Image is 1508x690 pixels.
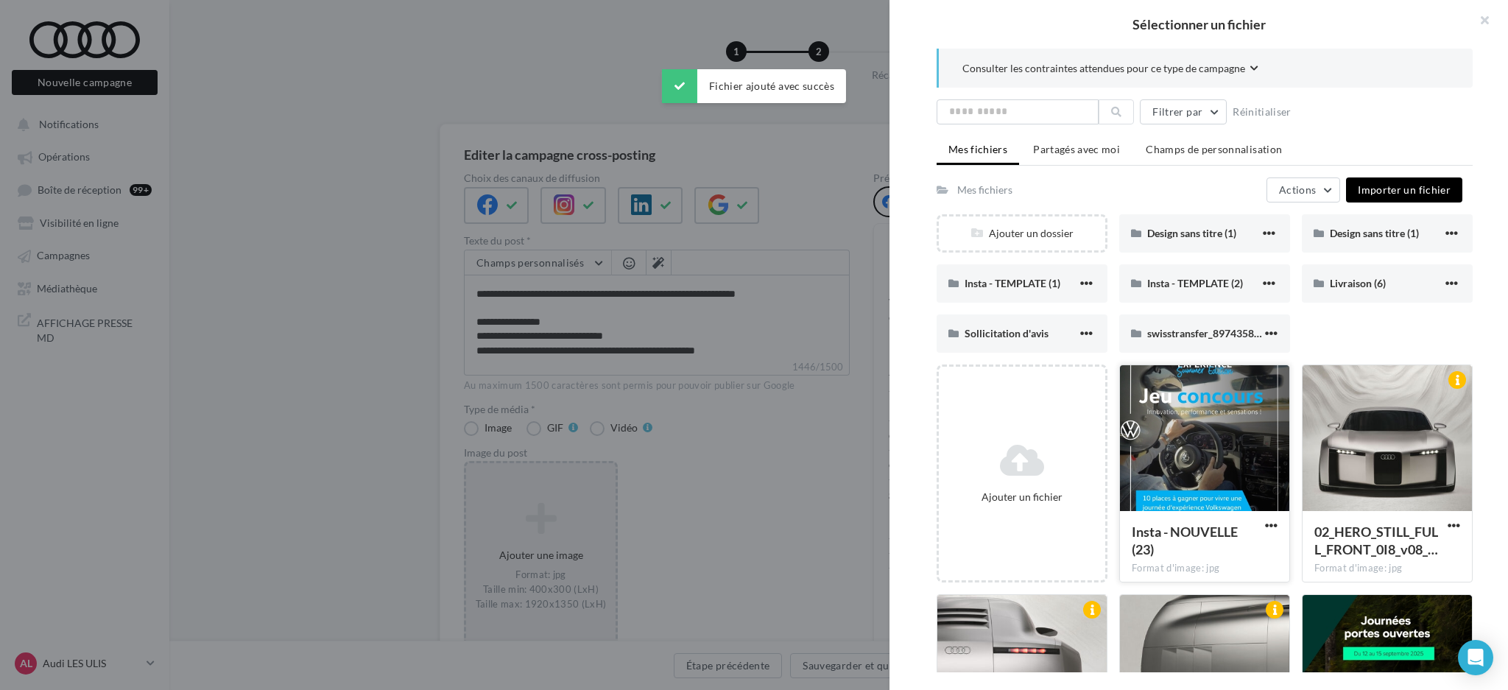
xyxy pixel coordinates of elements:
span: Insta - TEMPLATE (1) [965,277,1060,289]
span: Insta - TEMPLATE (2) [1147,277,1243,289]
button: Actions [1266,177,1340,203]
span: Consulter les contraintes attendues pour ce type de campagne [962,61,1245,76]
span: Partagés avec moi [1033,143,1120,155]
span: Mes fichiers [948,143,1007,155]
button: Consulter les contraintes attendues pour ce type de campagne [962,60,1258,79]
div: Format d'image: jpg [1314,562,1460,575]
span: Insta - NOUVELLE (23) [1132,524,1238,557]
button: Filtrer par [1140,99,1227,124]
div: Format d'image: jpg [1132,562,1278,575]
span: Sollicitation d'avis [965,327,1049,339]
div: Mes fichiers [957,183,1012,197]
div: Fichier ajouté avec succès [662,69,846,103]
div: Ajouter un fichier [945,490,1099,504]
span: Champs de personnalisation [1146,143,1282,155]
div: Open Intercom Messenger [1458,640,1493,675]
button: Réinitialiser [1227,103,1297,121]
span: Design sans titre (1) [1147,227,1236,239]
span: swisstransfer_8974358b-caa4-4894-9ad3-cd76bbce0dc9 [1147,327,1410,339]
span: Actions [1279,183,1316,196]
h2: Sélectionner un fichier [913,18,1484,31]
span: Importer un fichier [1358,183,1451,196]
div: Ajouter un dossier [939,226,1105,241]
span: Livraison (6) [1330,277,1386,289]
span: Design sans titre (1) [1330,227,1419,239]
button: Importer un fichier [1346,177,1462,203]
span: 02_HERO_STILL_FULL_FRONT_0I8_v08_OF_transformed-S [1314,524,1438,557]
